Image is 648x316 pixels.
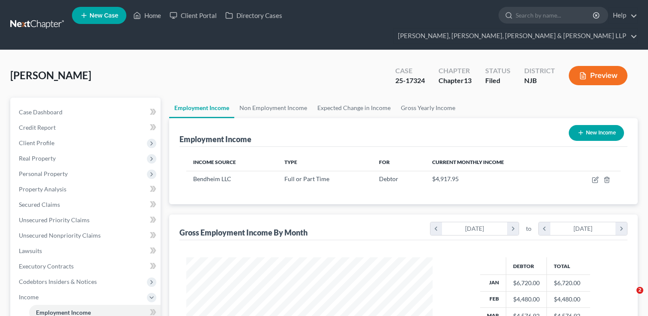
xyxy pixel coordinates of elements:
[513,279,540,287] div: $6,720.00
[524,66,555,76] div: District
[234,98,312,118] a: Non Employment Income
[524,76,555,86] div: NJB
[19,124,56,131] span: Credit Report
[19,247,42,254] span: Lawsuits
[19,155,56,162] span: Real Property
[129,8,165,23] a: Home
[12,120,161,135] a: Credit Report
[19,216,90,224] span: Unsecured Priority Claims
[312,98,396,118] a: Expected Change in Income
[10,69,91,81] span: [PERSON_NAME]
[485,66,511,76] div: Status
[19,108,63,116] span: Case Dashboard
[19,232,101,239] span: Unsecured Nonpriority Claims
[506,257,546,274] th: Debtor
[546,275,590,291] td: $6,720.00
[513,295,540,304] div: $4,480.00
[221,8,287,23] a: Directory Cases
[546,257,590,274] th: Total
[439,66,472,76] div: Chapter
[464,76,472,84] span: 13
[12,259,161,274] a: Executory Contracts
[36,309,91,316] span: Employment Income
[550,222,616,235] div: [DATE]
[12,182,161,197] a: Property Analysis
[395,76,425,86] div: 25-17324
[615,222,627,235] i: chevron_right
[442,222,508,235] div: [DATE]
[569,125,624,141] button: New Income
[284,175,329,182] span: Full or Part Time
[432,159,504,165] span: Current Monthly Income
[480,291,506,307] th: Feb
[516,7,594,23] input: Search by name...
[485,76,511,86] div: Filed
[395,66,425,76] div: Case
[526,224,532,233] span: to
[480,275,506,291] th: Jan
[609,8,637,23] a: Help
[19,139,54,146] span: Client Profile
[193,159,236,165] span: Income Source
[12,197,161,212] a: Secured Claims
[12,228,161,243] a: Unsecured Nonpriority Claims
[19,185,66,193] span: Property Analysis
[432,175,459,182] span: $4,917.95
[165,8,221,23] a: Client Portal
[12,104,161,120] a: Case Dashboard
[169,98,234,118] a: Employment Income
[284,159,297,165] span: Type
[539,222,550,235] i: chevron_left
[179,227,308,238] div: Gross Employment Income By Month
[619,287,639,307] iframe: Intercom live chat
[179,134,251,144] div: Employment Income
[19,293,39,301] span: Income
[396,98,460,118] a: Gross Yearly Income
[90,12,118,19] span: New Case
[19,201,60,208] span: Secured Claims
[19,262,74,270] span: Executory Contracts
[19,278,97,285] span: Codebtors Insiders & Notices
[636,287,643,294] span: 2
[394,28,637,44] a: [PERSON_NAME], [PERSON_NAME], [PERSON_NAME] & [PERSON_NAME] LLP
[569,66,627,85] button: Preview
[193,175,231,182] span: Bendheim LLC
[546,291,590,307] td: $4,480.00
[379,175,398,182] span: Debtor
[430,222,442,235] i: chevron_left
[379,159,390,165] span: For
[12,212,161,228] a: Unsecured Priority Claims
[439,76,472,86] div: Chapter
[12,243,161,259] a: Lawsuits
[19,170,68,177] span: Personal Property
[507,222,519,235] i: chevron_right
